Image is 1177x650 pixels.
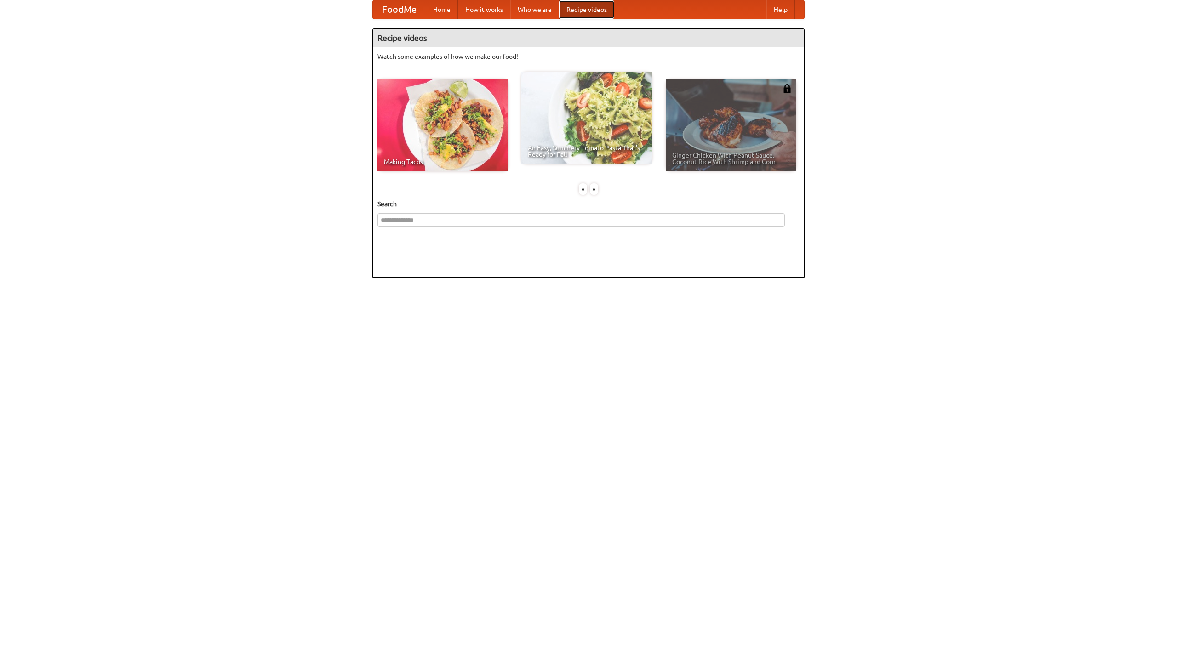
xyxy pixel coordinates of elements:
img: 483408.png [783,84,792,93]
a: Home [426,0,458,19]
div: » [590,183,598,195]
a: Help [766,0,795,19]
p: Watch some examples of how we make our food! [377,52,800,61]
a: Making Tacos [377,79,508,171]
span: Making Tacos [384,158,502,165]
a: Who we are [510,0,559,19]
a: An Easy, Summery Tomato Pasta That's Ready for Fall [521,72,652,164]
span: An Easy, Summery Tomato Pasta That's Ready for Fall [528,145,646,158]
div: « [579,183,587,195]
a: Recipe videos [559,0,614,19]
h5: Search [377,199,800,209]
a: FoodMe [373,0,426,19]
a: How it works [458,0,510,19]
h4: Recipe videos [373,29,804,47]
